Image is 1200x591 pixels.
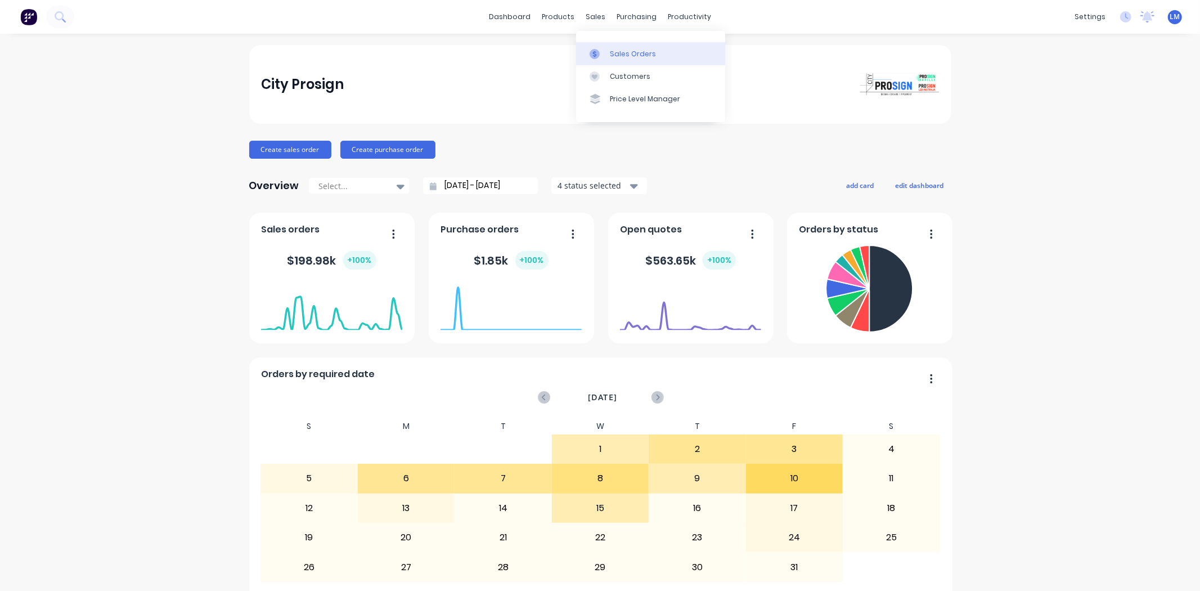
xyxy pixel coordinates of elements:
[747,494,843,522] div: 17
[261,553,357,581] div: 26
[843,435,940,463] div: 4
[576,65,725,88] a: Customers
[552,418,649,435] div: W
[611,8,662,25] div: purchasing
[662,8,717,25] div: productivity
[483,8,536,25] a: dashboard
[588,391,617,404] span: [DATE]
[455,464,551,492] div: 7
[441,223,519,236] span: Purchase orders
[455,553,551,581] div: 28
[649,553,745,581] div: 30
[455,418,552,435] div: T
[645,251,736,270] div: $ 563.65k
[552,553,649,581] div: 29
[610,49,656,59] div: Sales Orders
[261,523,357,552] div: 19
[358,494,455,522] div: 13
[261,464,357,492] div: 5
[358,464,455,492] div: 6
[649,464,745,492] div: 9
[843,494,940,522] div: 18
[703,251,736,270] div: + 100 %
[340,141,435,159] button: Create purchase order
[552,523,649,552] div: 22
[747,553,843,581] div: 31
[843,464,940,492] div: 11
[358,418,455,435] div: M
[343,251,376,270] div: + 100 %
[747,523,843,552] div: 24
[261,73,344,96] div: City Prosign
[620,223,682,236] span: Open quotes
[610,71,650,82] div: Customers
[536,8,580,25] div: products
[576,42,725,65] a: Sales Orders
[260,418,358,435] div: S
[580,8,611,25] div: sales
[610,94,680,104] div: Price Level Manager
[576,88,725,110] a: Price Level Manager
[551,177,647,194] button: 4 status selected
[261,223,320,236] span: Sales orders
[455,494,551,522] div: 14
[249,141,331,159] button: Create sales order
[249,174,299,197] div: Overview
[1170,12,1180,22] span: LM
[455,523,551,552] div: 21
[261,494,357,522] div: 12
[474,251,549,270] div: $ 1.85k
[649,418,746,435] div: T
[746,418,843,435] div: F
[860,73,939,96] img: City Prosign
[287,251,376,270] div: $ 198.98k
[649,523,745,552] div: 23
[552,494,649,522] div: 15
[515,251,549,270] div: + 100 %
[649,435,745,463] div: 2
[799,223,878,236] span: Orders by status
[552,464,649,492] div: 8
[747,464,843,492] div: 10
[843,418,940,435] div: S
[649,494,745,522] div: 16
[20,8,37,25] img: Factory
[358,553,455,581] div: 27
[839,178,882,192] button: add card
[888,178,951,192] button: edit dashboard
[747,435,843,463] div: 3
[1069,8,1111,25] div: settings
[358,523,455,552] div: 20
[843,523,940,552] div: 25
[552,435,649,463] div: 1
[558,180,628,191] div: 4 status selected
